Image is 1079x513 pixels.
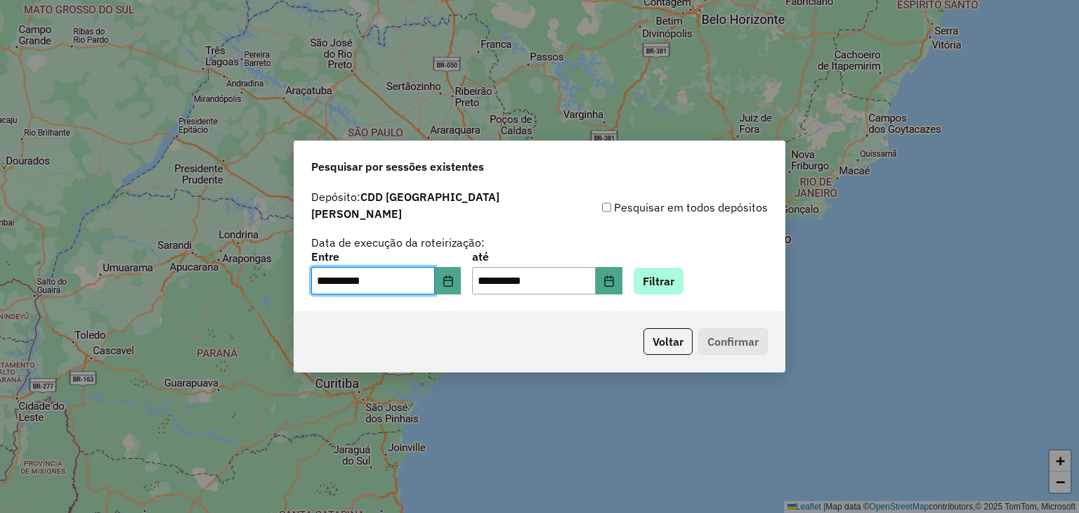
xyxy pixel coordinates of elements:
[643,328,693,355] button: Voltar
[539,199,768,216] div: Pesquisar em todos depósitos
[634,268,684,294] button: Filtrar
[311,188,539,222] label: Depósito:
[596,267,622,295] button: Choose Date
[435,267,462,295] button: Choose Date
[311,248,461,265] label: Entre
[311,158,484,175] span: Pesquisar por sessões existentes
[472,248,622,265] label: até
[311,190,499,221] strong: CDD [GEOGRAPHIC_DATA][PERSON_NAME]
[311,234,485,251] label: Data de execução da roteirização:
